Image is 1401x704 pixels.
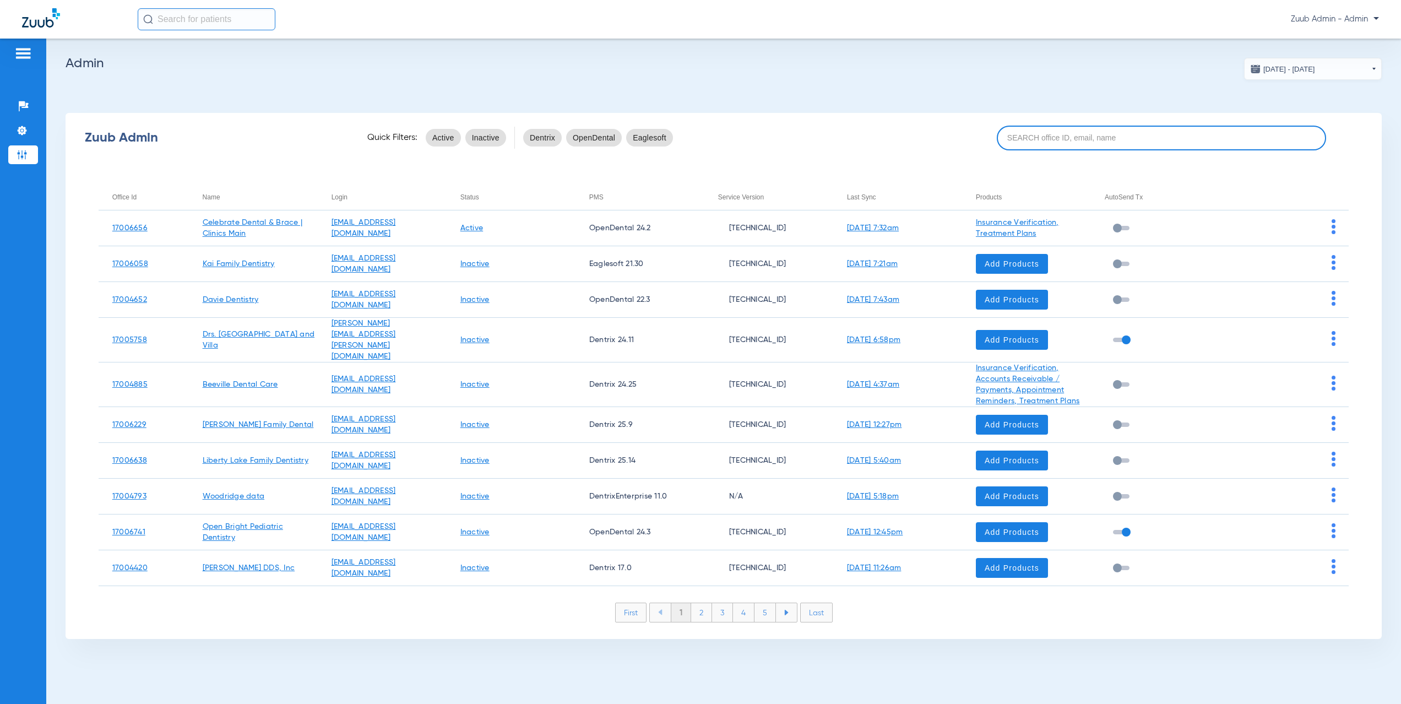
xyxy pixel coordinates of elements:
[1332,488,1335,502] img: group-dot-blue.svg
[847,191,962,203] div: Last Sync
[332,254,396,273] a: [EMAIL_ADDRESS][DOMAIN_NAME]
[332,523,396,541] a: [EMAIL_ADDRESS][DOMAIN_NAME]
[112,492,146,500] a: 17004793
[671,603,691,622] li: 1
[847,260,898,268] a: [DATE] 7:21am
[575,362,704,407] td: Dentrix 24.25
[704,318,833,362] td: [TECHNICAL_ID]
[575,282,704,318] td: OpenDental 22.3
[712,603,733,622] li: 3
[704,210,833,246] td: [TECHNICAL_ID]
[754,603,776,622] li: 5
[976,254,1048,274] button: Add Products
[800,603,833,622] li: Last
[985,491,1039,502] span: Add Products
[704,246,833,282] td: [TECHNICAL_ID]
[112,191,137,203] div: Office Id
[203,523,283,541] a: Open Bright Pediatric Dentistry
[1332,219,1335,234] img: group-dot-blue.svg
[847,421,902,429] a: [DATE] 12:27pm
[997,126,1326,150] input: SEARCH office ID, email, name
[847,492,899,500] a: [DATE] 5:18pm
[575,210,704,246] td: OpenDental 24.2
[203,219,303,237] a: Celebrate Dental & Brace | Clinics Main
[203,457,308,464] a: Liberty Lake Family Dentistry
[426,127,506,149] mat-chip-listbox: status-filters
[1332,255,1335,270] img: group-dot-blue.svg
[847,224,899,232] a: [DATE] 7:32am
[460,381,490,388] a: Inactive
[1244,58,1382,80] button: [DATE] - [DATE]
[530,132,555,143] span: Dentrix
[985,419,1039,430] span: Add Products
[704,515,833,550] td: [TECHNICAL_ID]
[976,330,1048,350] button: Add Products
[203,381,278,388] a: Beeville Dental Care
[976,290,1048,310] button: Add Products
[976,191,1091,203] div: Products
[704,443,833,479] td: [TECHNICAL_ID]
[332,319,396,360] a: [PERSON_NAME][EMAIL_ADDRESS][PERSON_NAME][DOMAIN_NAME]
[332,219,396,237] a: [EMAIL_ADDRESS][DOMAIN_NAME]
[1332,559,1335,574] img: group-dot-blue.svg
[22,8,60,28] img: Zuub Logo
[847,296,899,304] a: [DATE] 7:43am
[1105,191,1143,203] div: AutoSend Tx
[704,282,833,318] td: [TECHNICAL_ID]
[332,290,396,309] a: [EMAIL_ADDRESS][DOMAIN_NAME]
[203,260,275,268] a: Kai Family Dentistry
[143,14,153,24] img: Search Icon
[460,457,490,464] a: Inactive
[203,331,315,349] a: Drs. [GEOGRAPHIC_DATA] and Villa
[332,559,396,577] a: [EMAIL_ADDRESS][DOMAIN_NAME]
[1332,452,1335,467] img: group-dot-blue.svg
[332,487,396,506] a: [EMAIL_ADDRESS][DOMAIN_NAME]
[332,375,396,394] a: [EMAIL_ADDRESS][DOMAIN_NAME]
[976,558,1048,578] button: Add Products
[460,421,490,429] a: Inactive
[1332,523,1335,538] img: group-dot-blue.svg
[432,132,454,143] span: Active
[589,191,604,203] div: PMS
[460,296,490,304] a: Inactive
[112,296,147,304] a: 17004652
[976,522,1048,542] button: Add Products
[704,407,833,443] td: [TECHNICAL_ID]
[332,415,396,434] a: [EMAIL_ADDRESS][DOMAIN_NAME]
[1346,651,1401,704] div: Chat Widget
[460,528,490,536] a: Inactive
[704,550,833,586] td: [TECHNICAL_ID]
[138,8,275,30] input: Search for patients
[985,294,1039,305] span: Add Products
[367,132,417,143] span: Quick Filters:
[85,132,348,143] div: Zuub Admin
[112,260,148,268] a: 17006058
[14,47,32,60] img: hamburger-icon
[332,191,447,203] div: Login
[203,492,265,500] a: Woodridge data
[112,457,147,464] a: 17006638
[332,191,347,203] div: Login
[847,336,900,344] a: [DATE] 6:58pm
[1332,376,1335,391] img: group-dot-blue.svg
[976,451,1048,470] button: Add Products
[718,191,833,203] div: Service Version
[112,564,148,572] a: 17004420
[460,191,575,203] div: Status
[112,224,148,232] a: 17006656
[1332,416,1335,431] img: group-dot-blue.svg
[976,415,1048,435] button: Add Products
[615,603,647,622] li: First
[985,527,1039,538] span: Add Products
[112,336,147,344] a: 17005758
[658,609,663,615] img: arrow-left-blue.svg
[575,246,704,282] td: Eaglesoft 21.30
[575,550,704,586] td: Dentrix 17.0
[575,443,704,479] td: Dentrix 25.14
[718,191,764,203] div: Service Version
[66,58,1382,69] h2: Admin
[575,515,704,550] td: OpenDental 24.3
[733,603,754,622] li: 4
[460,191,479,203] div: Status
[460,492,490,500] a: Inactive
